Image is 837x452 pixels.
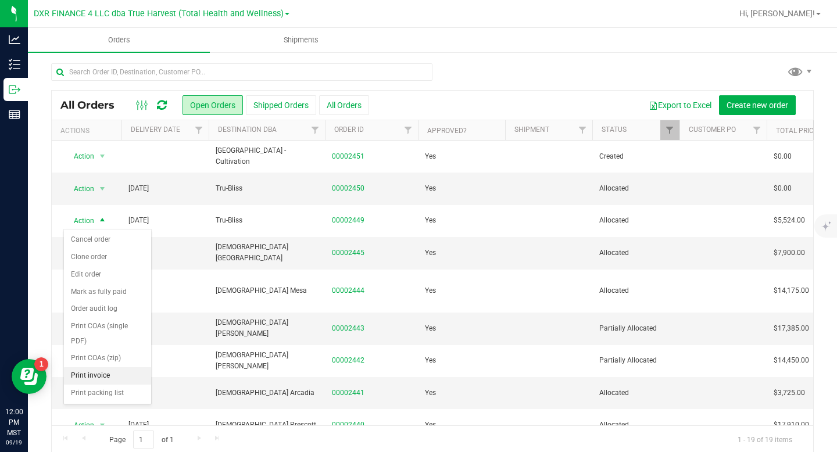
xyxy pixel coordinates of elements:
[34,9,284,19] span: DXR FINANCE 4 LLC dba True Harvest (Total Health and Wellness)
[64,266,151,284] li: Edit order
[774,285,809,296] span: $14,175.00
[425,419,436,431] span: Yes
[425,285,436,296] span: Yes
[60,99,126,112] span: All Orders
[739,9,815,18] span: Hi, [PERSON_NAME]!
[64,350,151,367] li: Print COAs (zip)
[599,419,673,431] span: Allocated
[216,419,318,431] span: [DEMOGRAPHIC_DATA] Prescott
[774,323,809,334] span: $17,385.00
[64,367,151,385] li: Print invoice
[573,120,592,140] a: Filter
[332,285,364,296] a: 00002444
[776,127,818,135] a: Total Price
[599,285,673,296] span: Allocated
[9,59,20,70] inline-svg: Inventory
[216,350,318,372] span: [DEMOGRAPHIC_DATA][PERSON_NAME]
[728,431,802,448] span: 1 - 19 of 19 items
[64,385,151,402] li: Print packing list
[218,125,277,134] a: Destination DBA
[210,28,392,52] a: Shipments
[9,84,20,95] inline-svg: Outbound
[12,359,46,394] iframe: Resource center
[64,300,151,318] li: Order audit log
[216,215,318,226] span: Tru-Bliss
[63,148,95,164] span: Action
[332,151,364,162] a: 00002451
[425,323,436,334] span: Yes
[95,213,110,229] span: select
[216,317,318,339] span: [DEMOGRAPHIC_DATA][PERSON_NAME]
[92,35,146,45] span: Orders
[268,35,334,45] span: Shipments
[95,148,110,164] span: select
[774,151,792,162] span: $0.00
[425,355,436,366] span: Yes
[64,249,151,266] li: Clone order
[599,183,673,194] span: Allocated
[514,125,549,134] a: Shipment
[28,28,210,52] a: Orders
[599,355,673,366] span: Partially Allocated
[332,183,364,194] a: 00002450
[425,183,436,194] span: Yes
[774,183,792,194] span: $0.00
[9,34,20,45] inline-svg: Analytics
[95,417,110,433] span: select
[216,183,318,194] span: Tru-Bliss
[774,419,809,431] span: $17,910.00
[774,355,809,366] span: $14,450.00
[427,127,467,135] a: Approved?
[332,355,364,366] a: 00002442
[774,247,805,259] span: $7,900.00
[216,285,318,296] span: [DEMOGRAPHIC_DATA] Mesa
[319,95,369,115] button: All Orders
[183,95,243,115] button: Open Orders
[332,215,364,226] a: 00002449
[747,120,767,140] a: Filter
[599,323,673,334] span: Partially Allocated
[128,419,149,431] span: [DATE]
[774,215,805,226] span: $5,524.00
[64,318,151,350] li: Print COAs (single PDF)
[641,95,719,115] button: Export to Excel
[128,215,149,226] span: [DATE]
[99,431,183,449] span: Page of 1
[34,357,48,371] iframe: Resource center unread badge
[51,63,432,81] input: Search Order ID, Destination, Customer PO...
[719,95,796,115] button: Create new order
[216,388,318,399] span: [DEMOGRAPHIC_DATA] Arcadia
[332,323,364,334] a: 00002443
[63,417,95,433] span: Action
[332,247,364,259] a: 00002445
[660,120,679,140] a: Filter
[189,120,209,140] a: Filter
[774,388,805,399] span: $3,725.00
[334,125,364,134] a: Order ID
[599,247,673,259] span: Allocated
[399,120,418,140] a: Filter
[599,388,673,399] span: Allocated
[64,284,151,301] li: Mark as fully paid
[602,125,627,134] a: Status
[246,95,316,115] button: Shipped Orders
[60,127,117,135] div: Actions
[425,215,436,226] span: Yes
[216,242,318,264] span: [DEMOGRAPHIC_DATA][GEOGRAPHIC_DATA]
[425,388,436,399] span: Yes
[332,388,364,399] a: 00002441
[95,181,110,197] span: select
[63,181,95,197] span: Action
[425,247,436,259] span: Yes
[9,109,20,120] inline-svg: Reports
[128,183,149,194] span: [DATE]
[727,101,788,110] span: Create new order
[599,151,673,162] span: Created
[689,125,736,134] a: Customer PO
[332,419,364,431] a: 00002440
[133,431,154,449] input: 1
[5,438,23,447] p: 09/19
[131,125,180,134] a: Delivery Date
[425,151,436,162] span: Yes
